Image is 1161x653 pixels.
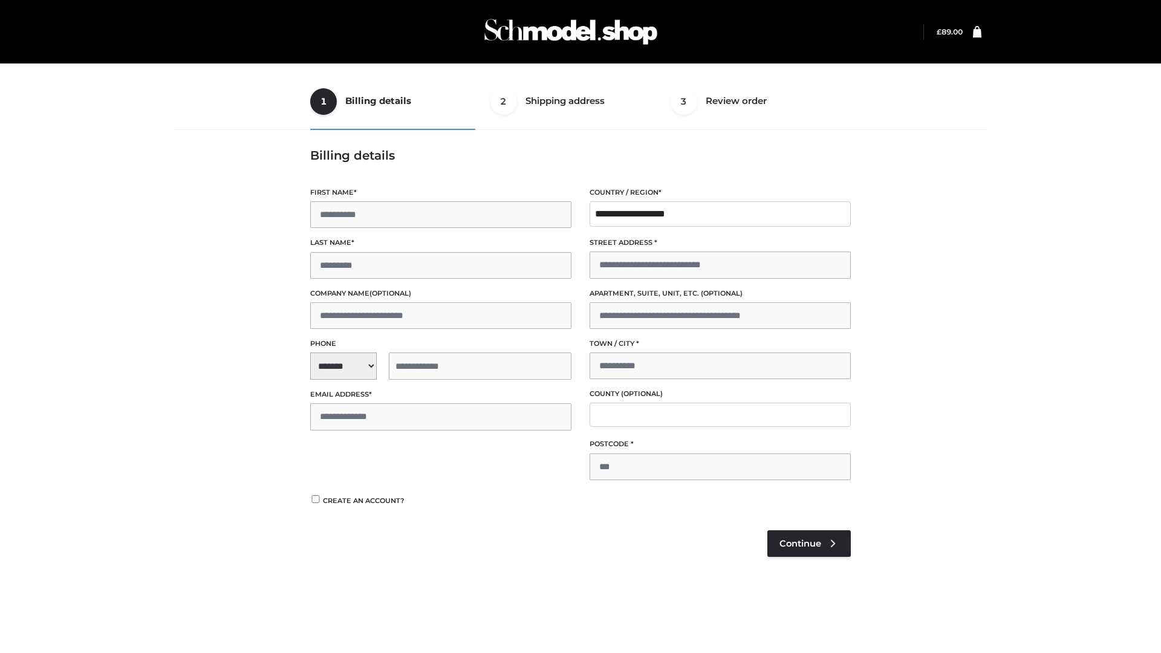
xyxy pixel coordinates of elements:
[590,388,851,400] label: County
[590,438,851,450] label: Postcode
[590,288,851,299] label: Apartment, suite, unit, etc.
[937,27,941,36] span: £
[310,148,851,163] h3: Billing details
[310,288,571,299] label: Company name
[310,187,571,198] label: First name
[701,289,743,297] span: (optional)
[310,338,571,349] label: Phone
[779,538,821,549] span: Continue
[310,389,571,400] label: Email address
[310,495,321,503] input: Create an account?
[480,8,662,56] img: Schmodel Admin 964
[310,237,571,249] label: Last name
[369,289,411,297] span: (optional)
[767,530,851,557] a: Continue
[590,237,851,249] label: Street address
[621,389,663,398] span: (optional)
[937,27,963,36] a: £89.00
[937,27,963,36] bdi: 89.00
[590,187,851,198] label: Country / Region
[323,496,405,505] span: Create an account?
[590,338,851,349] label: Town / City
